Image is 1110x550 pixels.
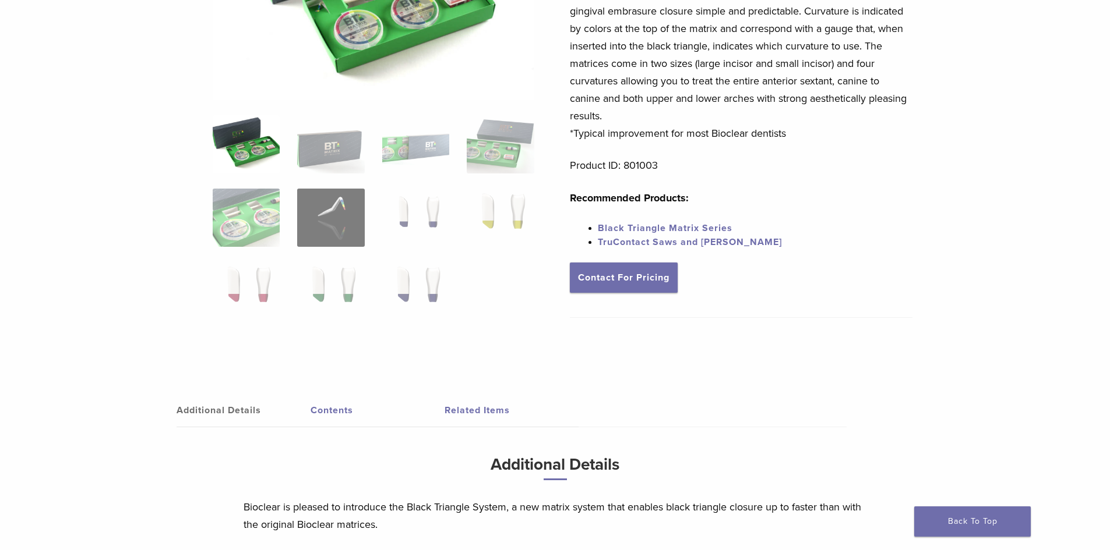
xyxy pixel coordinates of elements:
p: Product ID: 801003 [570,157,912,174]
img: Black Triangle (BT) Kit - Image 7 [382,189,449,247]
a: Additional Details [177,394,311,427]
strong: Recommended Products: [570,191,689,204]
img: Intro-Black-Triangle-Kit-6-Copy-e1548792917662-324x324.jpg [213,115,280,173]
img: Black Triangle (BT) Kit - Image 6 [297,189,364,247]
img: Black Triangle (BT) Kit - Image 11 [382,262,449,320]
a: Related Items [445,394,579,427]
h3: Additional Details [244,450,867,489]
p: Bioclear is pleased to introduce the Black Triangle System, a new matrix system that enables blac... [244,498,867,533]
a: Black Triangle Matrix Series [598,222,732,234]
a: Contact For Pricing [570,262,678,293]
img: Black Triangle (BT) Kit - Image 8 [467,189,534,247]
img: Black Triangle (BT) Kit - Image 4 [467,115,534,173]
a: TruContact Saws and [PERSON_NAME] [598,236,782,248]
a: Back To Top [914,506,1031,537]
img: Black Triangle (BT) Kit - Image 5 [213,189,280,247]
img: Black Triangle (BT) Kit - Image 2 [297,115,364,173]
a: Contents [311,394,445,427]
img: Black Triangle (BT) Kit - Image 9 [213,262,280,320]
img: Black Triangle (BT) Kit - Image 10 [297,262,364,320]
img: Black Triangle (BT) Kit - Image 3 [382,115,449,173]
